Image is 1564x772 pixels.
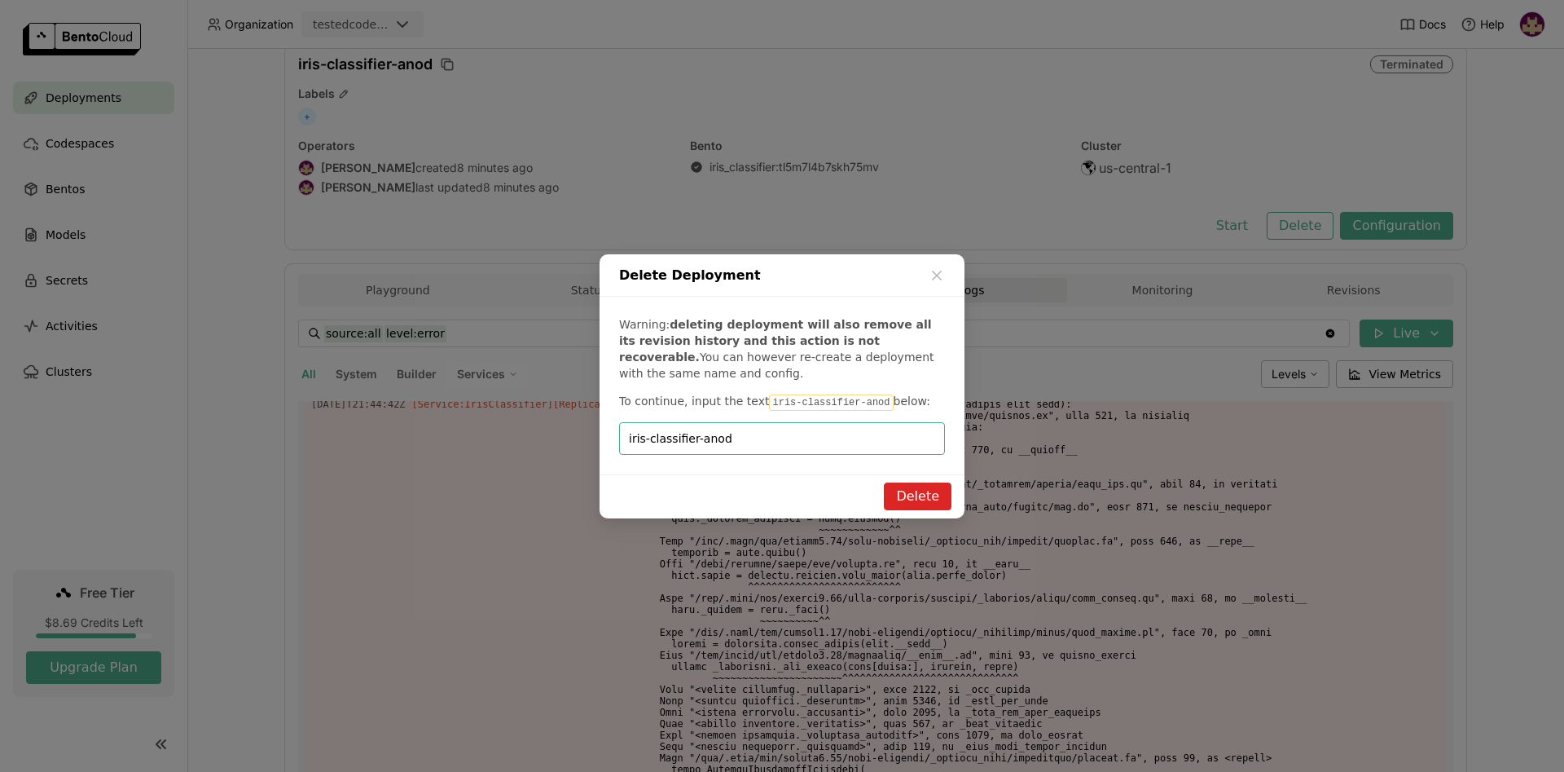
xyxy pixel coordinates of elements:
b: deleting deployment will also remove all its revision history and this action is not recoverable. [619,318,932,364]
span: To continue, input the text [619,395,769,408]
code: iris-classifier-anod [769,395,893,411]
div: dialog [600,254,964,518]
span: You can however re-create a deployment with the same name and config. [619,351,934,380]
span: below: [894,395,930,408]
button: Delete [884,483,951,510]
span: Warning: [619,318,670,331]
div: Delete Deployment [600,254,964,297]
